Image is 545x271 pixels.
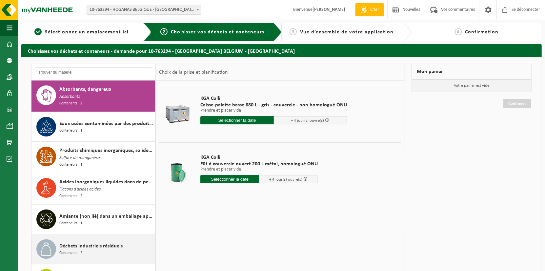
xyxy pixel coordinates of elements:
span: 10-763294 - HOGANAS BELGIUM - ATH [87,5,201,15]
span: Sulfure de manganèse [59,154,100,162]
button: Absorbants, dangereux Absorbants Contenants : 2 [31,81,155,112]
span: Acides inorganiques liquides dans de petits emballages [59,178,153,186]
span: Sélectionnez un emplacement ici [45,29,129,35]
a: 1Sélectionnez un emplacement ici [25,28,138,36]
span: Citer [369,7,381,13]
span: 1 [34,28,42,35]
input: Trouver du matériel [35,67,152,77]
span: Confirmation [465,29,499,35]
span: Contenants : 2 [59,100,82,107]
span: KGA Colli [200,154,318,161]
p: Votre panier est vide [412,80,532,92]
strong: [PERSON_NAME] [313,7,345,12]
span: Contenants : 2 [59,193,82,199]
span: KGA Colli [200,95,347,102]
p: Prendre et placer vide [200,167,318,172]
span: 2 [160,28,168,35]
p: Prendre et placer vide [200,108,347,113]
span: Vue d’ensemble de votre application [300,29,394,35]
span: 3 [290,28,297,35]
h2: Choisissez vos déchets et conteneurs - demande pour 10-763294 - [GEOGRAPHIC_DATA] BELGIUM - [GEOG... [21,44,542,57]
a: Continuer [503,99,531,108]
span: + 4 jour(s) ouvré(s) [291,118,324,123]
div: Mon panier [412,64,532,80]
font: Bienvenue [293,7,345,12]
button: Amiante (non lié) dans un emballage approuvé par l’ONU Conteneurs : 1 [31,205,155,234]
span: Absorbants, dangereux [59,85,111,93]
button: Eaux usées contaminées par des produits dangereux Conteneurs : 1 [31,112,155,142]
span: Produits chimiques inorganiques, solides, dangereux [59,147,153,154]
button: Produits chimiques inorganiques, solides, dangereux Sulfure de manganèse Conteneurs : 1 [31,142,155,173]
input: Sélectionner la date [200,116,274,124]
button: Déchets industriels résiduels Contenants : 2 [31,234,155,264]
span: Conteneurs : 1 [59,220,82,226]
span: Flacons d’acides acides [59,186,101,193]
span: + 4 jour(s) ouvré(s) [269,177,302,182]
a: Citer [355,3,384,16]
span: Amiante (non lié) dans un emballage approuvé par l’ONU [59,212,153,220]
span: Contenants : 2 [59,250,82,256]
span: Caisse-palette basse 680 L - gris - couvercle - non homologué ONU [200,102,347,108]
span: Eaux usées contaminées par des produits dangereux [59,120,153,128]
button: Acides inorganiques liquides dans de petits emballages Flacons d’acides acides Contenants : 2 [31,173,155,205]
span: Fût à couvercle ouvert 200 L métal, homologué ONU [200,161,318,167]
span: Choisissez vos déchets et conteneurs [171,29,264,35]
span: 10-763294 - HOGANAS BELGIUM - ATH [87,5,201,14]
input: Sélectionner la date [200,175,259,183]
div: Choix de la prise et planification [156,64,231,81]
span: Conteneurs : 1 [59,128,82,134]
span: Déchets industriels résiduels [59,242,123,250]
span: 4 [455,28,462,35]
span: Conteneurs : 1 [59,162,82,168]
span: Absorbants [59,93,80,100]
